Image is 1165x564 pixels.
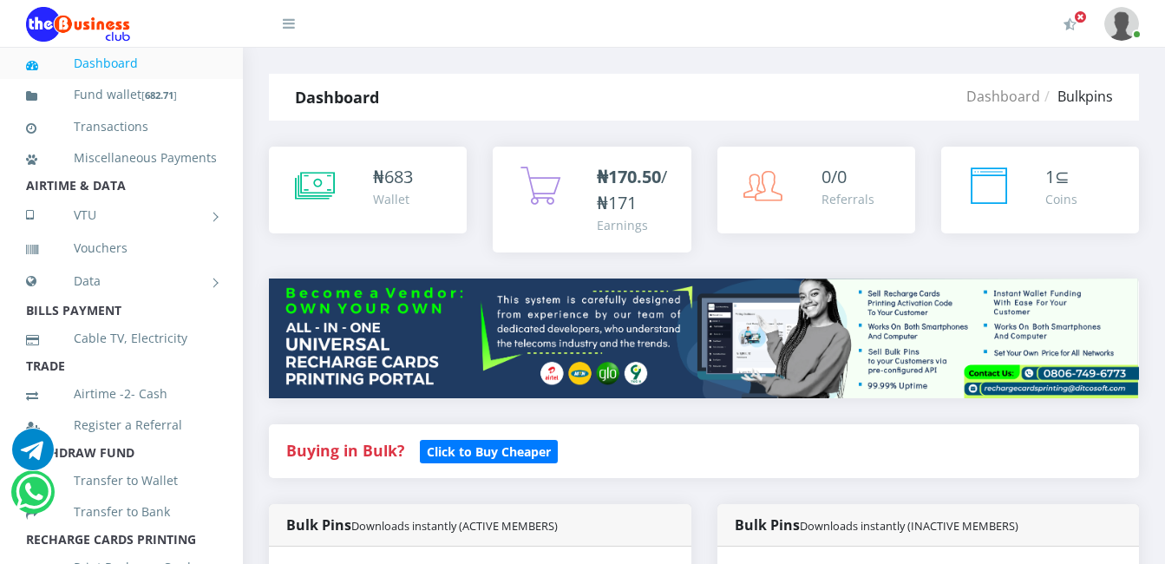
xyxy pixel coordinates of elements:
b: 682.71 [145,89,173,102]
a: ₦170.50/₦171 Earnings [493,147,690,252]
a: Cable TV, Electricity [26,318,217,358]
a: ₦683 Wallet [269,147,467,233]
a: Airtime -2- Cash [26,374,217,414]
img: multitenant_rcp.png [269,279,1139,398]
small: Downloads instantly (ACTIVE MEMBERS) [351,518,558,534]
a: Vouchers [26,228,217,268]
a: Dashboard [966,87,1040,106]
div: ₦ [373,164,413,190]
a: Chat for support [12,442,54,470]
div: Referrals [821,190,874,208]
a: Miscellaneous Payments [26,138,217,178]
strong: Bulk Pins [735,515,1018,534]
b: Click to Buy Cheaper [427,443,551,460]
div: Earnings [597,216,673,234]
a: Transfer to Bank [26,492,217,532]
span: 1 [1045,165,1055,188]
small: Downloads instantly (INACTIVE MEMBERS) [800,518,1018,534]
span: Activate Your Membership [1074,10,1087,23]
div: ⊆ [1045,164,1077,190]
a: Transactions [26,107,217,147]
span: /₦171 [597,165,667,214]
a: 0/0 Referrals [717,147,915,233]
span: 683 [384,165,413,188]
a: Fund wallet[682.71] [26,75,217,115]
img: User [1104,7,1139,41]
a: VTU [26,193,217,237]
a: Click to Buy Cheaper [420,440,558,461]
li: Bulkpins [1040,86,1113,107]
span: 0/0 [821,165,847,188]
a: Chat for support [16,484,51,513]
a: Data [26,259,217,303]
a: Register a Referral [26,405,217,445]
small: [ ] [141,89,177,102]
i: Activate Your Membership [1064,17,1077,31]
strong: Buying in Bulk? [286,440,404,461]
strong: Dashboard [295,87,379,108]
a: Dashboard [26,43,217,83]
a: Transfer to Wallet [26,461,217,501]
div: Wallet [373,190,413,208]
img: Logo [26,7,130,42]
b: ₦170.50 [597,165,661,188]
div: Coins [1045,190,1077,208]
strong: Bulk Pins [286,515,558,534]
